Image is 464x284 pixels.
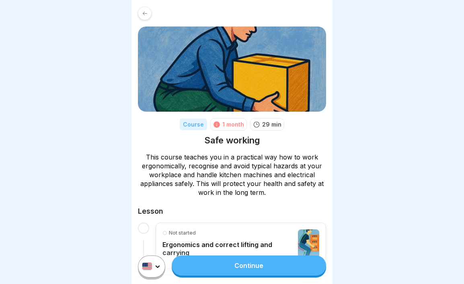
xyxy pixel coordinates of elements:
[262,120,281,129] p: 29 min
[180,119,207,130] div: Course
[298,229,319,262] img: nu9a3j15c6zg5bb9dig78qtb.png
[142,263,152,270] img: us.svg
[222,120,244,129] div: 1 month
[138,153,326,197] p: This course teaches you in a practical way how to work ergonomically, recognise and avoid typical...
[162,241,294,257] p: Ergonomics and correct lifting and carrying
[172,255,326,276] a: Continue
[138,206,326,216] h2: Lesson
[138,27,326,112] img: ns5fm27uu5em6705ixom0yjt.png
[169,229,196,237] p: Not started
[162,229,319,262] a: Not startedErgonomics and correct lifting and carrying
[204,135,260,146] h1: Safe working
